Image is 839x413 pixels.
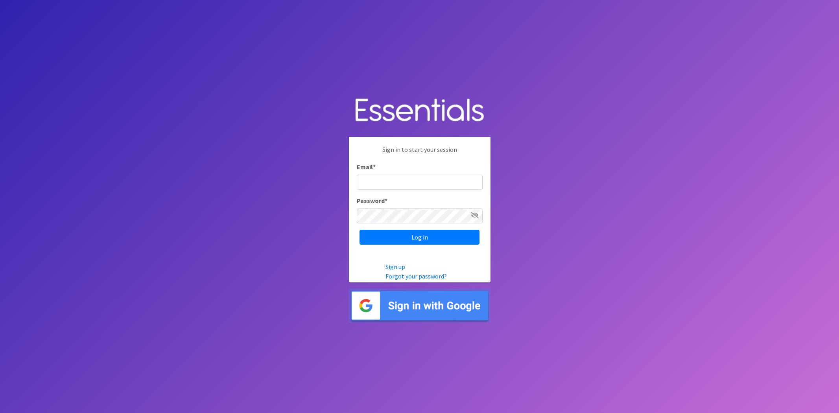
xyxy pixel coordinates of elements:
[357,196,387,205] label: Password
[349,90,490,131] img: Human Essentials
[357,145,483,162] p: Sign in to start your session
[360,230,479,245] input: Log in
[349,289,490,323] img: Sign in with Google
[357,162,376,171] label: Email
[373,163,376,171] abbr: required
[385,197,387,205] abbr: required
[385,263,405,271] a: Sign up
[385,272,447,280] a: Forgot your password?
